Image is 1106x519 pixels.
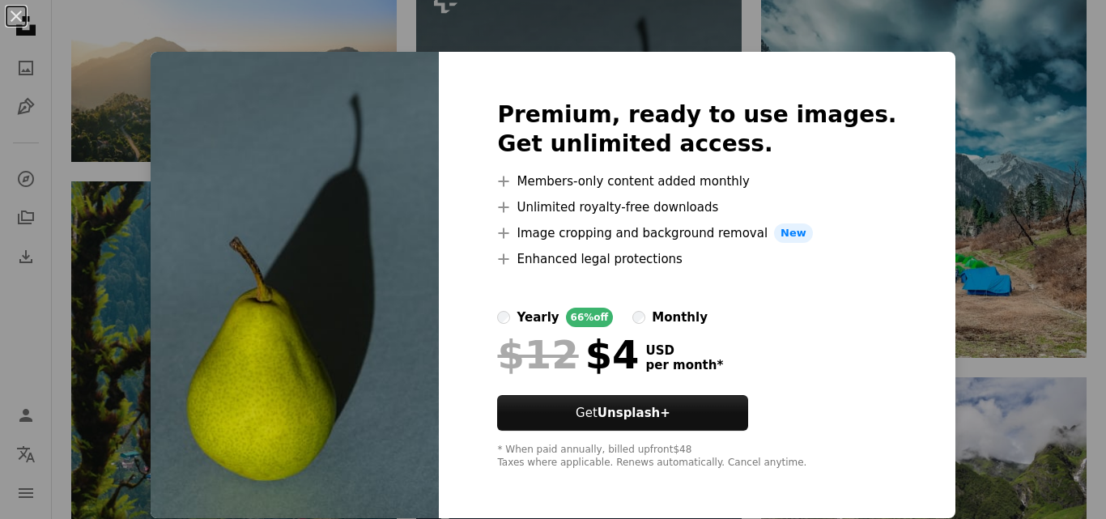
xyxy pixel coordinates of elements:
[497,334,639,376] div: $4
[566,308,614,327] div: 66% off
[517,308,559,327] div: yearly
[497,334,578,376] span: $12
[645,343,723,358] span: USD
[497,198,896,217] li: Unlimited royalty-free downloads
[632,311,645,324] input: monthly
[652,308,708,327] div: monthly
[497,395,748,431] button: GetUnsplash+
[151,52,439,518] img: premium_photo-1667251755620-eaf86e853ed9
[497,223,896,243] li: Image cropping and background removal
[497,311,510,324] input: yearly66%off
[497,100,896,159] h2: Premium, ready to use images. Get unlimited access.
[497,172,896,191] li: Members-only content added monthly
[497,249,896,269] li: Enhanced legal protections
[598,406,670,420] strong: Unsplash+
[645,358,723,372] span: per month *
[497,444,896,470] div: * When paid annually, billed upfront $48 Taxes where applicable. Renews automatically. Cancel any...
[774,223,813,243] span: New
